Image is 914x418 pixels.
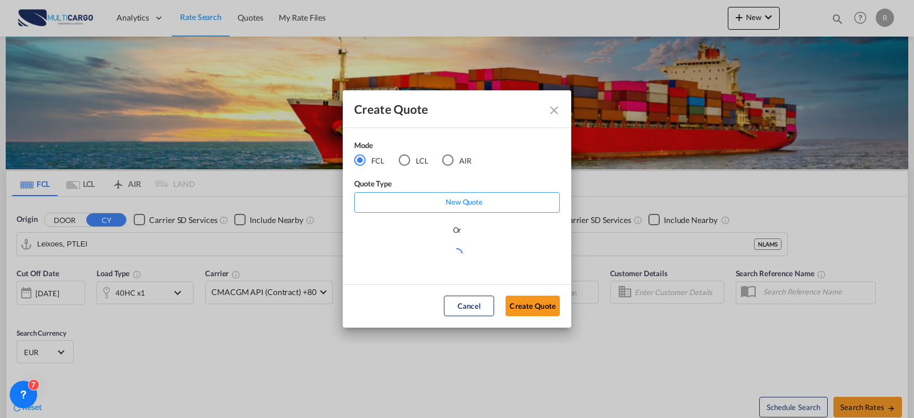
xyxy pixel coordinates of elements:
button: Create Quote [506,296,560,316]
div: Or [453,224,462,236]
button: Close dialog [543,99,563,120]
md-radio-button: FCL [354,154,384,166]
md-dialog: Create QuoteModeFCL LCLAIR ... [343,90,571,328]
md-radio-button: AIR [442,154,471,166]
button: Cancel [444,296,494,316]
div: New Quote [354,192,560,213]
div: Mode [354,140,486,154]
md-radio-button: LCL [399,154,428,166]
div: Quote Type [354,178,560,192]
div: Create Quote [354,102,539,116]
p: New Quote [358,196,556,208]
md-icon: Close dialog [547,103,561,117]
